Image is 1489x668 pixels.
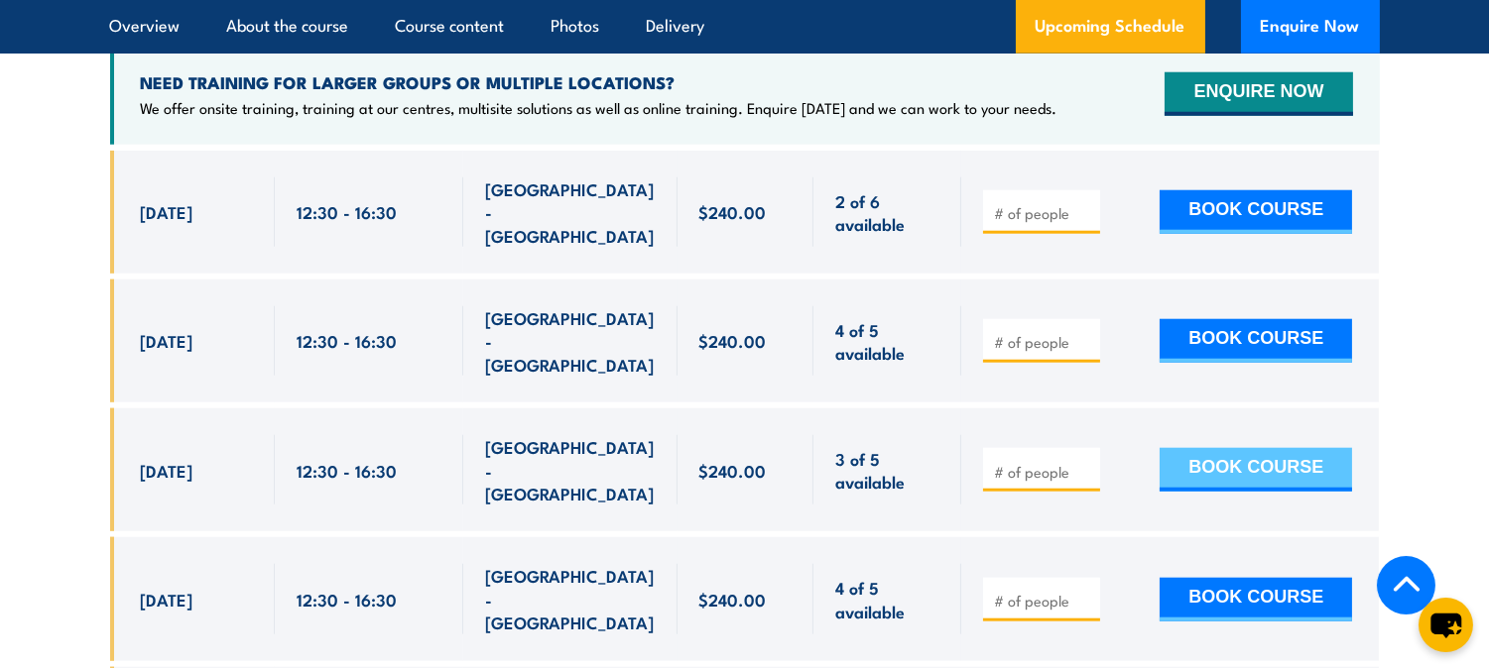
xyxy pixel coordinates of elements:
span: 12:30 - 16:30 [297,459,397,482]
span: [GEOGRAPHIC_DATA] - [GEOGRAPHIC_DATA] [485,306,656,376]
span: 12:30 - 16:30 [297,588,397,611]
span: $240.00 [699,329,767,352]
span: 4 of 5 available [835,318,939,365]
span: $240.00 [699,588,767,611]
span: $240.00 [699,459,767,482]
button: chat-button [1419,598,1473,652]
span: 3 of 5 available [835,447,939,494]
span: 2 of 6 available [835,189,939,236]
button: BOOK COURSE [1160,578,1352,621]
button: BOOK COURSE [1160,448,1352,492]
span: 4 of 5 available [835,576,939,622]
input: # of people [994,203,1093,223]
button: BOOK COURSE [1160,190,1352,234]
input: # of people [994,462,1093,482]
h4: NEED TRAINING FOR LARGER GROUPS OR MULTIPLE LOCATIONS? [141,71,1057,93]
span: $240.00 [699,200,767,223]
button: ENQUIRE NOW [1165,72,1352,116]
span: [GEOGRAPHIC_DATA] - [GEOGRAPHIC_DATA] [485,564,656,633]
span: [DATE] [141,588,193,611]
span: [GEOGRAPHIC_DATA] - [GEOGRAPHIC_DATA] [485,177,656,247]
button: BOOK COURSE [1160,319,1352,363]
span: [DATE] [141,459,193,482]
span: [GEOGRAPHIC_DATA] - [GEOGRAPHIC_DATA] [485,435,656,504]
input: # of people [994,332,1093,352]
span: 12:30 - 16:30 [297,200,397,223]
span: [DATE] [141,329,193,352]
span: 12:30 - 16:30 [297,329,397,352]
p: We offer onsite training, training at our centres, multisite solutions as well as online training... [141,98,1057,118]
input: # of people [994,591,1093,611]
span: [DATE] [141,200,193,223]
